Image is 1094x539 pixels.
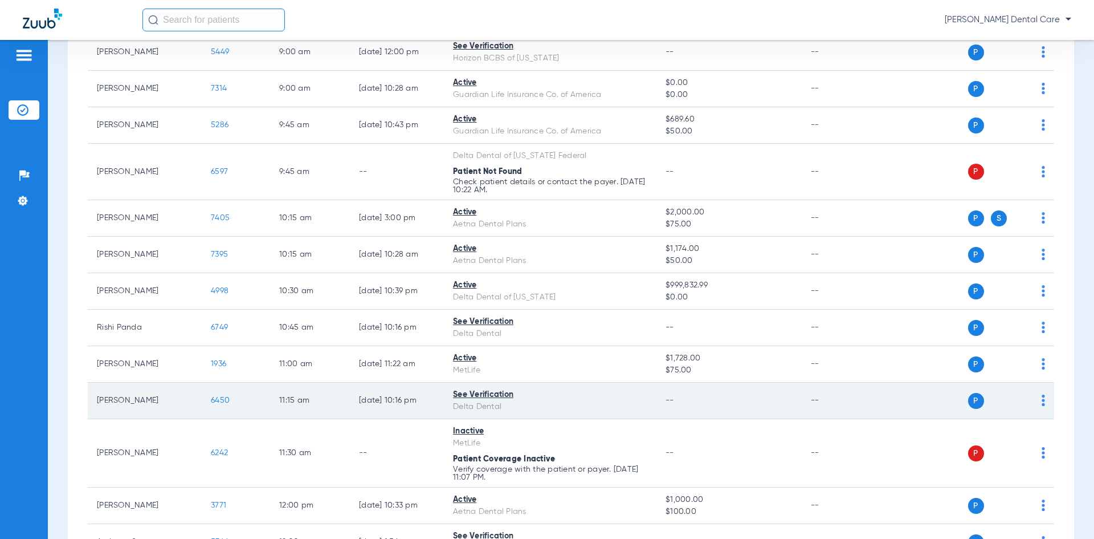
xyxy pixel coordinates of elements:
div: Active [453,494,647,506]
div: Delta Dental of [US_STATE] Federal [453,150,647,162]
td: [PERSON_NAME] [88,273,202,310]
td: -- [802,34,879,71]
div: Active [453,114,647,125]
img: group-dot-blue.svg [1042,166,1045,177]
span: -- [666,323,674,331]
span: $2,000.00 [666,206,792,218]
td: [PERSON_NAME] [88,107,202,144]
div: MetLife [453,437,647,449]
span: P [968,445,984,461]
div: See Verification [453,389,647,401]
div: Active [453,279,647,291]
span: 1936 [211,360,226,368]
span: 4998 [211,287,228,295]
td: -- [802,107,879,144]
span: $50.00 [666,125,792,137]
img: hamburger-icon [15,48,33,62]
div: Delta Dental [453,328,647,340]
div: Active [453,243,647,255]
div: Delta Dental [453,401,647,413]
td: [DATE] 12:00 PM [350,34,444,71]
p: Verify coverage with the patient or payer. [DATE] 11:07 PM. [453,465,647,481]
div: See Verification [453,316,647,328]
span: P [968,44,984,60]
img: group-dot-blue.svg [1042,249,1045,260]
span: 6749 [211,323,228,331]
span: $75.00 [666,364,792,376]
td: 9:45 AM [270,144,350,200]
img: group-dot-blue.svg [1042,83,1045,94]
td: 11:15 AM [270,383,350,419]
td: -- [802,237,879,273]
img: group-dot-blue.svg [1042,322,1045,333]
span: P [968,393,984,409]
td: [PERSON_NAME] [88,237,202,273]
span: Patient Coverage Inactive [453,455,555,463]
td: 10:45 AM [270,310,350,346]
span: $689.60 [666,114,792,125]
img: group-dot-blue.svg [1042,447,1045,459]
span: P [968,498,984,514]
div: Aetna Dental Plans [453,506,647,518]
img: group-dot-blue.svg [1042,358,1045,370]
td: [PERSON_NAME] [88,419,202,488]
td: 10:30 AM [270,273,350,310]
div: Delta Dental of [US_STATE] [453,291,647,303]
span: P [968,210,984,226]
span: 5449 [211,48,229,56]
td: -- [802,419,879,488]
img: group-dot-blue.svg [1042,395,1045,406]
td: [DATE] 10:33 PM [350,488,444,524]
td: [PERSON_NAME] [88,71,202,107]
td: [DATE] 10:43 PM [350,107,444,144]
img: group-dot-blue.svg [1042,46,1045,58]
td: 10:15 AM [270,237,350,273]
td: [DATE] 11:22 AM [350,346,444,383]
div: MetLife [453,364,647,376]
td: 12:00 PM [270,488,350,524]
span: $50.00 [666,255,792,267]
td: [DATE] 10:16 PM [350,383,444,419]
span: 7405 [211,214,230,222]
iframe: Chat Widget [1037,484,1094,539]
div: Aetna Dental Plans [453,218,647,230]
span: [PERSON_NAME] Dental Care [945,14,1071,26]
td: -- [802,144,879,200]
span: $100.00 [666,506,792,518]
td: [PERSON_NAME] [88,346,202,383]
div: Active [453,77,647,89]
td: [PERSON_NAME] [88,383,202,419]
td: -- [802,383,879,419]
td: 11:00 AM [270,346,350,383]
span: P [968,283,984,299]
td: 9:45 AM [270,107,350,144]
span: -- [666,168,674,176]
span: Patient Not Found [453,168,522,176]
span: -- [666,449,674,457]
span: 7395 [211,250,228,258]
td: -- [802,71,879,107]
td: 10:15 AM [270,200,350,237]
span: P [968,164,984,180]
td: -- [802,273,879,310]
span: $1,174.00 [666,243,792,255]
td: -- [802,200,879,237]
td: [DATE] 10:39 PM [350,273,444,310]
span: S [991,210,1007,226]
div: Horizon BCBS of [US_STATE] [453,52,647,64]
td: [DATE] 10:16 PM [350,310,444,346]
input: Search for patients [142,9,285,31]
td: -- [802,310,879,346]
span: -- [666,396,674,404]
span: $0.00 [666,77,792,89]
div: See Verification [453,40,647,52]
span: $0.00 [666,89,792,101]
td: [PERSON_NAME] [88,144,202,200]
div: Guardian Life Insurance Co. of America [453,89,647,101]
td: [PERSON_NAME] [88,34,202,71]
img: Search Icon [148,15,158,25]
div: Active [453,352,647,364]
td: -- [350,144,444,200]
td: [PERSON_NAME] [88,488,202,524]
p: Check patient details or contact the payer. [DATE] 10:22 AM. [453,178,647,194]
